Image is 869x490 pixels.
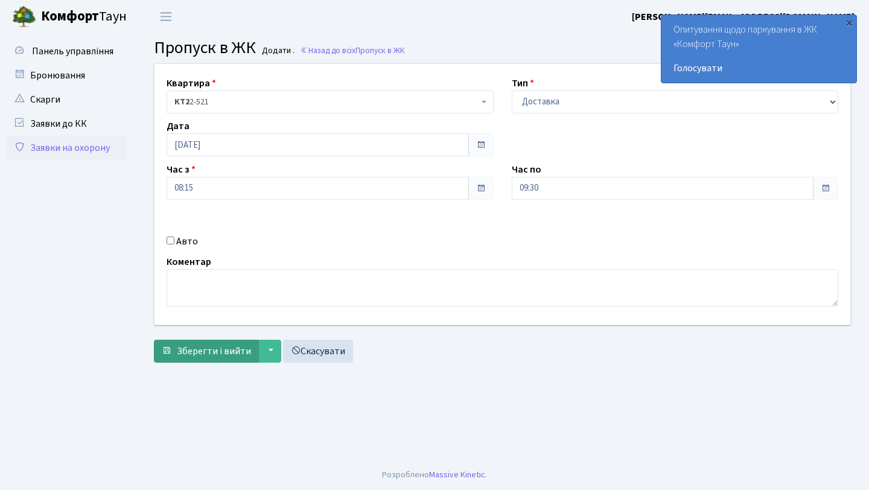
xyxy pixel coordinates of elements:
label: Час по [512,162,541,177]
label: Квартира [167,76,216,91]
a: Бронювання [6,63,127,87]
a: Скасувати [283,340,353,363]
span: Пропуск в ЖК [154,36,256,60]
small: Додати . [259,46,294,56]
label: Коментар [167,255,211,269]
label: Час з [167,162,196,177]
button: Переключити навігацію [151,7,181,27]
b: Комфорт [41,7,99,26]
div: × [843,16,855,28]
span: Панель управління [32,45,113,58]
label: Тип [512,76,534,91]
a: Назад до всіхПропуск в ЖК [300,45,405,56]
span: Таун [41,7,127,27]
a: Скарги [6,87,127,112]
a: Заявки на охорону [6,136,127,160]
span: Пропуск в ЖК [355,45,405,56]
b: КТ2 [174,96,189,108]
a: Заявки до КК [6,112,127,136]
a: Голосувати [673,61,844,75]
label: Авто [176,234,198,249]
div: Опитування щодо паркування в ЖК «Комфорт Таун» [661,15,856,83]
img: logo.png [12,5,36,29]
span: Зберегти і вийти [177,345,251,358]
a: [PERSON_NAME][EMAIL_ADDRESS][DOMAIN_NAME] [632,10,855,24]
span: <b>КТ2</b>&nbsp;&nbsp;&nbsp;2-521 [167,91,494,113]
a: Панель управління [6,39,127,63]
a: Massive Kinetic [429,468,485,481]
button: Зберегти і вийти [154,340,259,363]
span: <b>КТ2</b>&nbsp;&nbsp;&nbsp;2-521 [174,96,479,108]
label: Дата [167,119,189,133]
div: Розроблено . [382,468,487,482]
